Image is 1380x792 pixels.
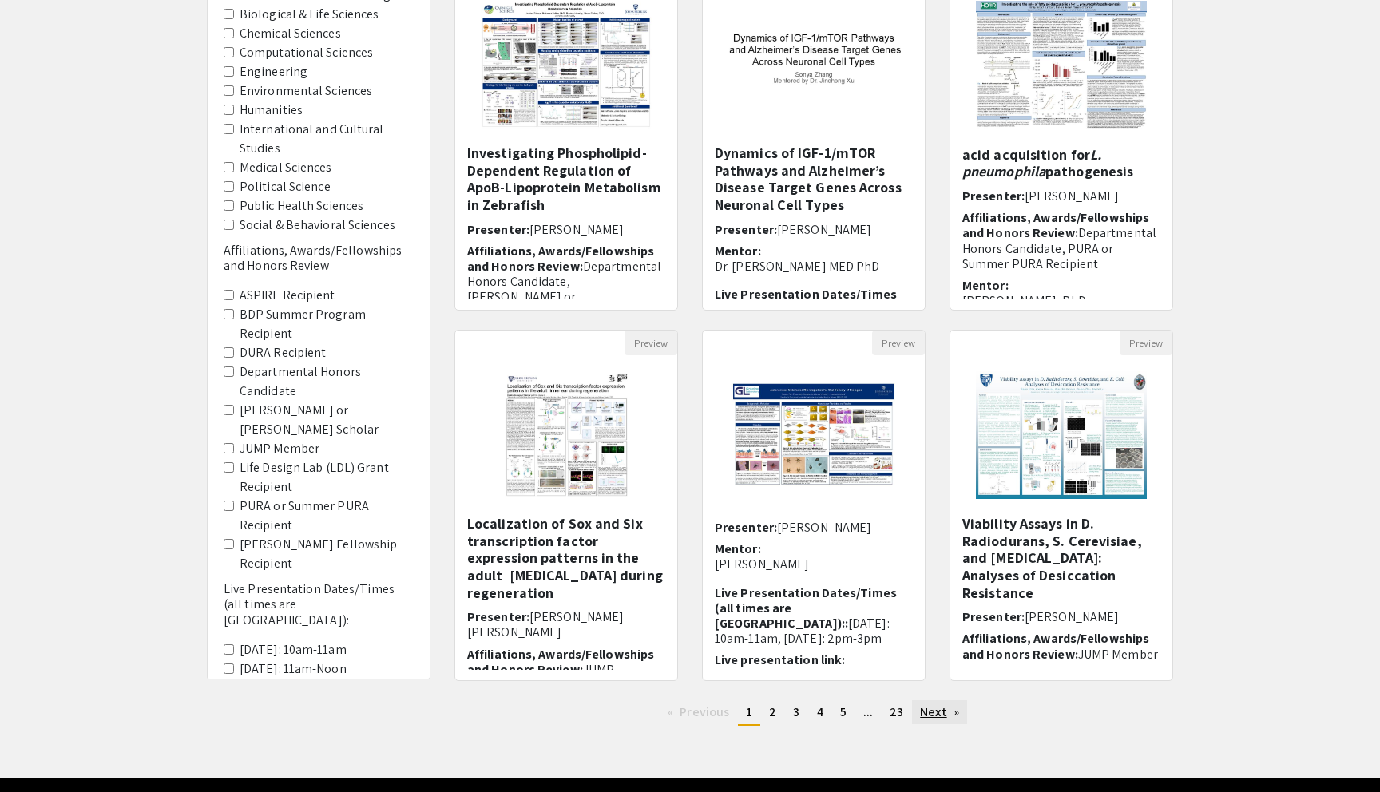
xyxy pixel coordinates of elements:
span: [PERSON_NAME] [1025,188,1119,204]
button: Preview [872,331,925,355]
span: [PERSON_NAME] [529,221,624,238]
h6: Presenter: [715,520,913,535]
span: Previous [680,703,729,720]
h6: Presenter: [467,609,665,640]
img: <p><strong style="background-color: transparent; color: rgb(0, 0, 0);">Localization of Sox and Si... [467,355,664,515]
label: Environmental Sciences [240,81,372,101]
label: International and Cultural Studies [240,120,414,158]
p: Dr. [PERSON_NAME] MED PhD [715,259,913,274]
label: Political Science [240,177,331,196]
img: <p>Autonomous Untethered Microinjectors for Oral Delivery of Biologics</p> [715,355,912,515]
div: Open Presentation <p>Autonomous Untethered Microinjectors for Oral Delivery of Biologics</p> [702,330,926,681]
span: Mentor: [715,541,761,557]
label: PURA or Summer PURA Recipient [240,497,414,535]
span: 23 [890,703,903,720]
label: DURA Recipient [240,343,326,362]
span: [PERSON_NAME] [PERSON_NAME] [467,608,624,640]
h5: Investigating Phospholipid-Dependent Regulation of ApoB-Lipoprotein Metabolism in Zebrafish [467,145,665,213]
img: <p>Viability Assays in D. Radiodurans, S. Cerevisiae, and E. Coli: ​Analyses of Desiccation Resis... [960,355,1162,515]
label: JUMP Member [240,439,319,458]
button: Preview [625,331,677,355]
span: Live Presentation Dates/Times (all times are [GEOGRAPHIC_DATA]):: [715,584,897,632]
span: Departmental Honors Candidate, [PERSON_NAME] or [PERSON_NAME] Scholar [467,258,661,321]
span: 5 [840,703,847,720]
span: Affiliations, Awards/Fellowships and Honors Review: [467,243,654,275]
iframe: Chat [12,720,68,780]
span: Mentor: [962,667,1009,684]
span: [DATE]: 10am-11am, [DATE]: 2pm-3pm [715,615,890,647]
span: Affiliations, Awards/Fellowships and Honors Review: [962,630,1149,662]
h6: Presenter: [467,222,665,237]
span: [PERSON_NAME] [777,221,871,238]
span: Affiliations, Awards/Fellowships and Honors Review: [467,646,654,678]
span: 3 [793,703,799,720]
h6: Presenter: [962,188,1160,204]
span: 4 [817,703,823,720]
em: L. pneumophila [962,145,1101,181]
p: [PERSON_NAME], PhD [962,293,1160,308]
ul: Pagination [454,700,1173,726]
label: [PERSON_NAME] Fellowship Recipient [240,535,414,573]
h6: Affiliations, Awards/Fellowships and Honors Review [224,243,414,273]
span: Mentor: [962,277,1009,294]
label: Computational Sciences [240,43,373,62]
label: ASPIRE Recipient [240,286,335,305]
label: Humanities [240,101,303,120]
h5: Viability Assays in D. Radiodurans, S. Cerevisiae, and [MEDICAL_DATA]: ​Analyses of Desiccation R... [962,515,1160,601]
label: Social & Behavioral Sciences [240,216,395,235]
label: Departmental Honors Candidate [240,362,414,401]
span: [PERSON_NAME] [777,519,871,536]
label: [PERSON_NAME] or [PERSON_NAME] Scholar [240,401,414,439]
label: Chemical Sciences [240,24,341,43]
label: Public Health Sciences [240,196,363,216]
label: Medical Sciences [240,158,332,177]
label: Engineering [240,62,307,81]
label: [DATE]: 11am-Noon [240,659,347,679]
span: Live Presentation Dates/Times (all times are [GEOGRAPHIC_DATA]):: [715,286,897,333]
label: [DATE]: 1pm-2pm [240,679,338,698]
span: [PERSON_NAME] [1025,608,1119,625]
label: [DATE]: 10am-11am [240,640,347,659]
h5: Localization of Sox and Six transcription factor expression patterns in the adult [MEDICAL_DATA] ... [467,515,665,601]
label: Life Design Lab (LDL) Grant Recipient [240,458,414,497]
span: JUMP Member [1078,646,1158,663]
span: Mentor: [715,243,761,259]
h6: Presenter: [715,222,913,237]
a: Next page [912,700,967,724]
p: [PERSON_NAME] [715,556,913,572]
span: ... [863,703,873,720]
span: 1 [746,703,752,720]
div: Open Presentation <p><strong style="background-color: transparent; color: rgb(0, 0, 0);">Localiza... [454,330,678,681]
span: Live presentation link: [715,651,845,668]
button: Preview [1120,331,1172,355]
label: Biological & Life Sciences [240,5,379,24]
div: Open Presentation <p>Viability Assays in D. Radiodurans, S. Cerevisiae, and E. Coli: ​Analyses of... [950,330,1173,681]
span: Affiliations, Awards/Fellowships and Honors Review: [962,209,1149,241]
span: 2 [769,703,776,720]
a: [URL][DOMAIN_NAME][SECURITY_DATA] [715,667,839,699]
h5: Dynamics of IGF-1/mTOR Pathways and Alzheimer’s Disease Target Genes Across Neuronal Cell Types [715,145,913,213]
label: BDP Summer Program Recipient [240,305,414,343]
span: Departmental Honors Candidate, PURA or Summer PURA Recipient [962,224,1156,271]
h6: Live Presentation Dates/Times (all times are [GEOGRAPHIC_DATA]): [224,581,414,628]
h5: Investigating the role of fatty acid acquisition for pathogenesis [962,129,1160,180]
h6: Presenter: [962,609,1160,624]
